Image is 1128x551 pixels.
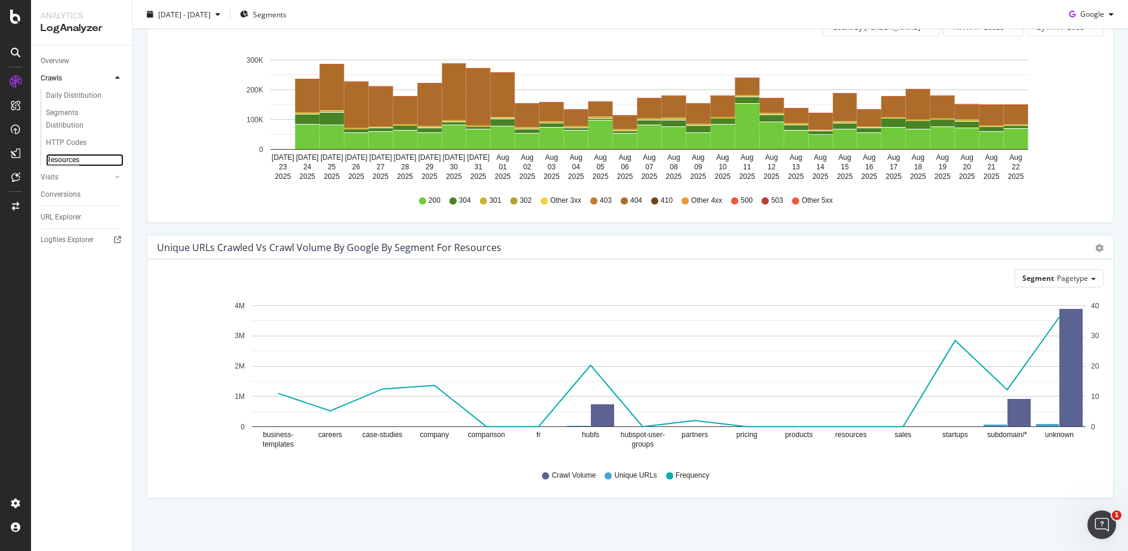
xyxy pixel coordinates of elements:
text: 1M [235,392,245,401]
text: 2025 [495,172,511,181]
text: products [785,431,813,439]
span: 1 [1112,510,1121,520]
span: 301 [489,196,501,206]
text: 2025 [984,172,1000,181]
text: Aug [545,153,558,162]
text: 2025 [886,172,902,181]
span: Other 5xx [802,196,833,206]
text: 2025 [739,172,755,181]
text: 2025 [617,172,633,181]
text: 05 [596,163,605,171]
a: Logfiles Explorer [41,234,124,246]
text: 11 [743,163,751,171]
text: company [420,431,449,439]
text: 29 [426,163,434,171]
text: Aug [960,153,973,162]
a: Overview [41,55,124,67]
text: 20 [1091,363,1099,371]
text: 26 [352,163,360,171]
span: Other 3xx [550,196,581,206]
text: 3M [235,332,245,340]
text: 2025 [421,172,437,181]
text: 03 [548,163,556,171]
text: 18 [914,163,923,171]
text: 2025 [275,172,291,181]
text: 4M [235,302,245,310]
text: 04 [572,163,581,171]
text: 2025 [1008,172,1024,181]
svg: A chart. [157,46,1104,184]
button: Segments [235,5,291,24]
text: fr [537,431,541,439]
div: Resources [46,154,79,166]
a: Visits [41,171,112,184]
text: [DATE] [345,153,368,162]
text: 2025 [812,172,828,181]
text: partners [682,431,708,439]
button: Google [1064,5,1118,24]
span: 410 [661,196,673,206]
text: templates [263,441,294,449]
text: unknown [1045,431,1074,439]
div: Unique URLs Crawled vs Crawl Volume by google by Segment for Resources [157,242,501,253]
text: Aug [692,153,704,162]
text: 0 [241,423,245,431]
text: [DATE] [418,153,441,162]
text: startups [942,431,968,439]
text: Aug [667,153,680,162]
span: Frequency [676,470,710,481]
text: 30 [1091,332,1099,340]
text: 2025 [397,172,413,181]
text: 13 [792,163,800,171]
text: 10 [1091,392,1099,401]
text: 2025 [446,172,462,181]
div: Overview [41,55,69,67]
text: 31 [474,163,483,171]
text: Aug [618,153,631,162]
text: 300K [246,56,263,64]
text: Aug [765,153,778,162]
text: resources [836,431,867,439]
a: Segments Distribution [46,107,124,132]
text: [DATE] [272,153,294,162]
text: business- [263,431,293,439]
div: LogAnalyzer [41,21,122,35]
text: 07 [645,163,654,171]
text: hubspot-user- [621,431,665,439]
text: 19 [939,163,947,171]
text: 2025 [666,172,682,181]
text: 2025 [568,172,584,181]
div: Segments Distribution [46,107,112,132]
text: Aug [887,153,900,162]
text: Aug [912,153,924,162]
button: [DATE] - [DATE] [142,5,225,24]
text: 17 [890,163,898,171]
text: comparison [468,431,505,439]
text: 0 [259,146,263,154]
span: 503 [771,196,783,206]
span: 500 [741,196,753,206]
span: Google [1080,9,1104,19]
iframe: Intercom live chat [1087,510,1116,539]
text: 22 [1012,163,1020,171]
text: Aug [741,153,753,162]
a: Resources [46,154,124,166]
text: Aug [643,153,655,162]
span: 200 [429,196,440,206]
span: Pagetype [1057,273,1088,283]
text: 200K [246,86,263,94]
div: HTTP Codes [46,137,87,149]
text: 2025 [323,172,340,181]
text: Aug [985,153,997,162]
div: gear [1095,244,1104,252]
text: 2025 [763,172,779,181]
a: Conversions [41,188,124,201]
text: 24 [303,163,312,171]
text: 2M [235,363,245,371]
a: HTTP Codes [46,137,124,149]
text: 02 [523,163,532,171]
a: URL Explorer [41,211,124,224]
text: groups [632,441,654,449]
span: Other 4xx [691,196,722,206]
div: Conversions [41,188,81,201]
